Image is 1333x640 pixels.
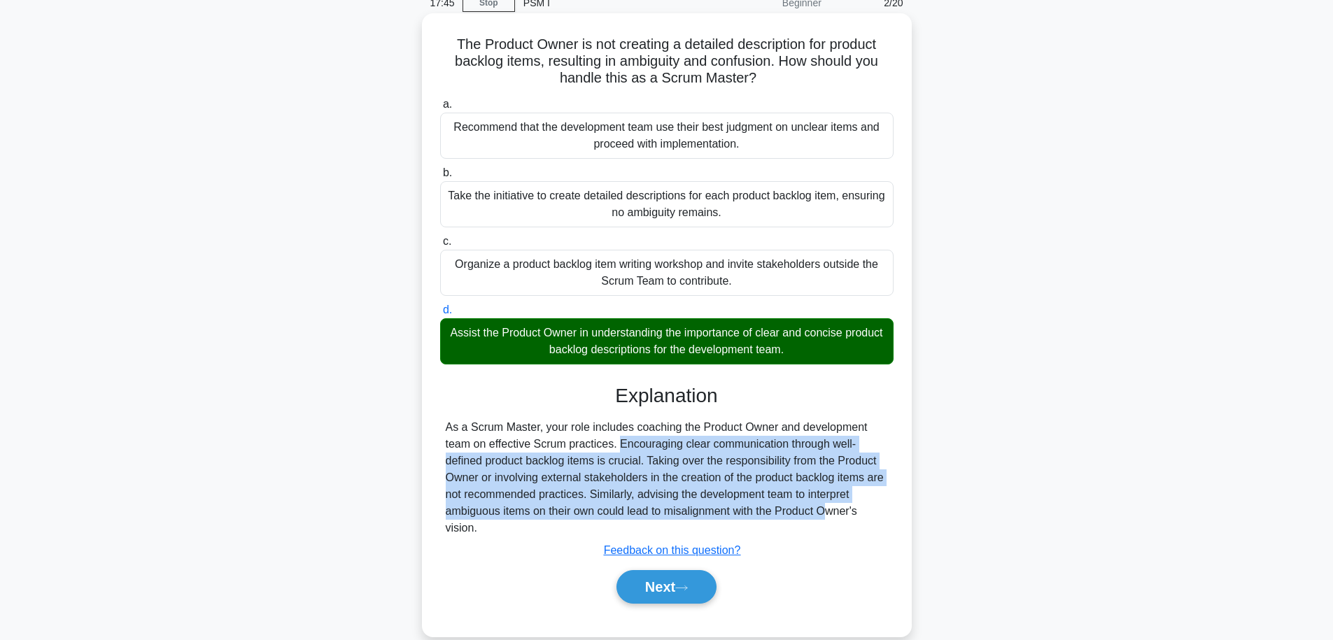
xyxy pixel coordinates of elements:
div: Recommend that the development team use their best judgment on unclear items and proceed with imp... [440,113,894,159]
div: Organize a product backlog item writing workshop and invite stakeholders outside the Scrum Team t... [440,250,894,296]
h3: Explanation [449,384,885,408]
div: Assist the Product Owner in understanding the importance of clear and concise product backlog des... [440,318,894,364]
button: Next [616,570,717,604]
div: Take the initiative to create detailed descriptions for each product backlog item, ensuring no am... [440,181,894,227]
span: d. [443,304,452,315]
h5: The Product Owner is not creating a detailed description for product backlog items, resulting in ... [439,36,895,87]
div: As a Scrum Master, your role includes coaching the Product Owner and development team on effectiv... [446,419,888,536]
span: a. [443,98,452,110]
a: Feedback on this question? [604,544,741,556]
span: c. [443,235,451,247]
span: b. [443,166,452,178]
